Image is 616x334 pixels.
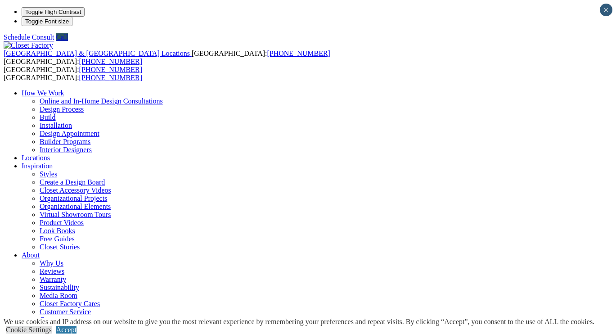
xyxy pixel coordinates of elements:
a: Free Guides [40,235,75,243]
button: Toggle High Contrast [22,7,85,17]
a: Virtual Showroom Tours [40,211,111,218]
a: Design Process [40,105,84,113]
a: Create a Design Board [40,178,105,186]
a: Sustainability [40,284,79,291]
a: Organizational Elements [40,203,111,210]
a: Cookie Settings [6,326,52,334]
a: Warranty [40,275,66,283]
button: Close [600,4,612,16]
div: We use cookies and IP address on our website to give you the most relevant experience by remember... [4,318,594,326]
a: [PHONE_NUMBER] [79,58,142,65]
a: Organizational Projects [40,194,107,202]
a: Why Us [40,259,63,267]
a: Closet Accessory Videos [40,186,111,194]
a: Closet Stories [40,243,80,251]
a: Design Appointment [40,130,99,137]
a: Accept [56,326,76,334]
a: Locations [22,154,50,162]
a: Styles [40,170,57,178]
a: Call [56,33,68,41]
a: Closet Factory Cares [40,300,100,307]
a: Media Room [40,292,77,299]
a: [GEOGRAPHIC_DATA] & [GEOGRAPHIC_DATA] Locations [4,50,192,57]
a: Look Books [40,227,75,235]
a: [PHONE_NUMBER] [79,74,142,81]
a: Careers [40,316,62,324]
a: Product Videos [40,219,84,226]
a: Schedule Consult [4,33,54,41]
a: [PHONE_NUMBER] [267,50,330,57]
a: About [22,251,40,259]
img: Closet Factory [4,41,53,50]
a: Inspiration [22,162,53,170]
span: [GEOGRAPHIC_DATA]: [GEOGRAPHIC_DATA]: [4,66,142,81]
a: Reviews [40,267,64,275]
a: Builder Programs [40,138,90,145]
a: Build [40,113,56,121]
a: Installation [40,122,72,129]
span: [GEOGRAPHIC_DATA] & [GEOGRAPHIC_DATA] Locations [4,50,190,57]
span: [GEOGRAPHIC_DATA]: [GEOGRAPHIC_DATA]: [4,50,330,65]
span: Toggle High Contrast [25,9,81,15]
button: Toggle Font size [22,17,72,26]
a: How We Work [22,89,64,97]
a: Customer Service [40,308,91,316]
span: Toggle Font size [25,18,69,25]
a: Online and In-Home Design Consultations [40,97,163,105]
a: Interior Designers [40,146,92,153]
a: [PHONE_NUMBER] [79,66,142,73]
